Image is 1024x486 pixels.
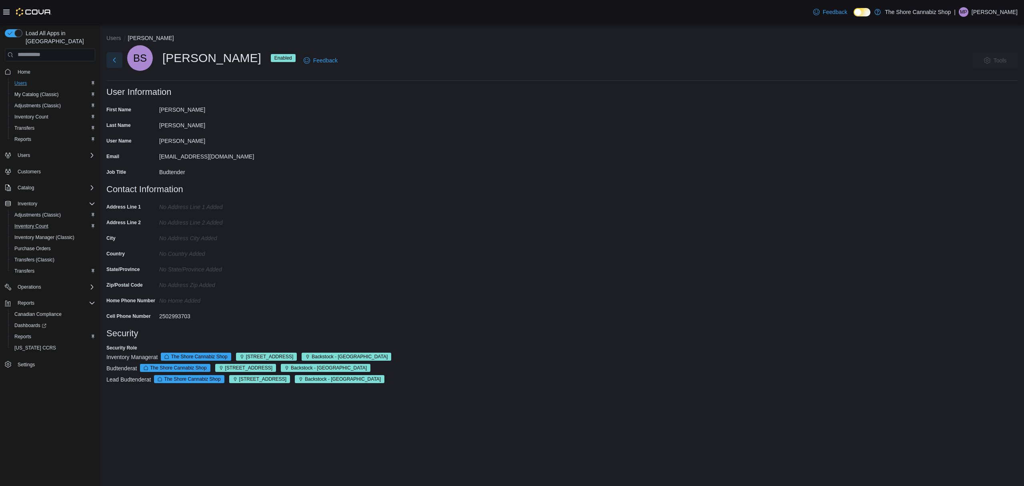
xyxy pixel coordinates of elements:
span: Operations [18,284,41,290]
span: Transfers (Classic) [14,257,54,263]
span: Inventory Manager (Classic) [14,234,74,241]
span: The Shore Cannabiz Shop [171,353,227,360]
button: Next [106,52,122,68]
span: Dashboards [11,321,95,330]
span: Reports [11,135,95,144]
span: Reports [14,333,31,340]
p: [PERSON_NAME] [972,7,1018,17]
nav: Complex example [5,63,95,391]
span: Dashboards [14,322,46,329]
a: Purchase Orders [11,244,54,253]
button: Inventory [14,199,40,209]
button: Tools [973,52,1018,68]
div: No Address Line 2 added [159,216,266,226]
a: Inventory Count [11,221,52,231]
label: State/Province [106,266,140,273]
span: Inventory Count [11,221,95,231]
label: Address Line 2 [106,219,141,226]
div: Budtender [159,166,266,175]
span: Users [14,80,27,86]
span: Reports [14,298,95,308]
span: Tools [994,56,1007,64]
div: [PERSON_NAME] [159,119,266,129]
span: Adjustments (Classic) [11,210,95,220]
span: The Shore Cannabiz Shop [164,376,220,383]
span: Transfers [11,266,95,276]
label: First Name [106,106,131,113]
button: Catalog [14,183,37,193]
button: Users [2,150,98,161]
span: Inventory Count [14,223,48,229]
button: Reports [8,331,98,342]
button: Adjustments (Classic) [8,100,98,111]
input: Dark Mode [854,8,870,16]
span: Load All Apps in [GEOGRAPHIC_DATA] [22,29,95,45]
span: The Shore Cannabiz Shop [140,364,210,372]
span: Canadian Compliance [14,311,62,317]
div: Matthew Pryor [959,7,968,17]
span: MP [960,7,967,17]
span: Enabled [271,54,296,62]
button: Inventory Count [8,111,98,123]
label: City [106,235,116,241]
div: [EMAIL_ADDRESS][DOMAIN_NAME] [159,150,266,160]
button: Adjustments (Classic) [8,209,98,221]
a: Transfers [11,123,38,133]
span: Purchase Orders [14,245,51,252]
span: Transfers [11,123,95,133]
a: Customers [14,167,44,177]
span: Customers [14,167,95,177]
span: Washington CCRS [11,343,95,353]
label: Zip/Postal Code [106,282,143,288]
nav: An example of EuiBreadcrumbs [106,34,1018,44]
a: [US_STATE] CCRS [11,343,59,353]
span: Inventory Manager (Classic) [11,233,95,242]
span: The Shore Cannabiz Shop [154,375,224,383]
button: My Catalog (Classic) [8,89,98,100]
span: [STREET_ADDRESS] [246,353,294,360]
label: Address Line 1 [106,204,141,210]
h3: User Information [106,87,172,97]
button: [US_STATE] CCRS [8,342,98,353]
a: Settings [14,360,38,370]
button: Inventory [2,198,98,209]
span: Reports [18,300,34,306]
span: Adjustments (Classic) [14,212,61,218]
span: Backstock - Tranquille Road [302,353,391,361]
p: | [954,7,956,17]
button: Reports [14,298,38,308]
span: Customers [18,169,41,175]
span: Backstock - Tranquille Road [295,375,384,383]
div: Baily Sherman [127,45,153,71]
a: Canadian Compliance [11,309,65,319]
a: Dashboards [11,321,50,330]
a: Adjustments (Classic) [11,210,64,220]
span: 399 Tranquille Road [229,375,290,383]
a: Transfers (Classic) [11,255,58,265]
div: No Address Zip added [159,279,266,288]
span: [US_STATE] CCRS [14,345,56,351]
button: [PERSON_NAME] [128,35,174,41]
a: My Catalog (Classic) [11,90,62,99]
span: Feedback [313,56,338,64]
label: User Name [106,138,132,144]
span: Catalog [14,183,95,193]
span: Users [18,152,30,159]
span: Reports [14,136,31,143]
span: Transfers [14,125,34,131]
label: Job Title [106,169,126,175]
span: Home [18,69,30,75]
span: [STREET_ADDRESS] [225,364,273,372]
span: Reports [11,332,95,341]
div: [PERSON_NAME] [159,103,266,113]
span: Backstock - [GEOGRAPHIC_DATA] [312,353,388,360]
button: Reports [2,297,98,309]
div: Lead Budtender at [106,375,1018,383]
div: [PERSON_NAME] [127,45,296,71]
a: Reports [11,332,34,341]
span: Transfers (Classic) [11,255,95,265]
button: Home [2,66,98,78]
a: Feedback [300,52,341,68]
a: Dashboards [8,320,98,331]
